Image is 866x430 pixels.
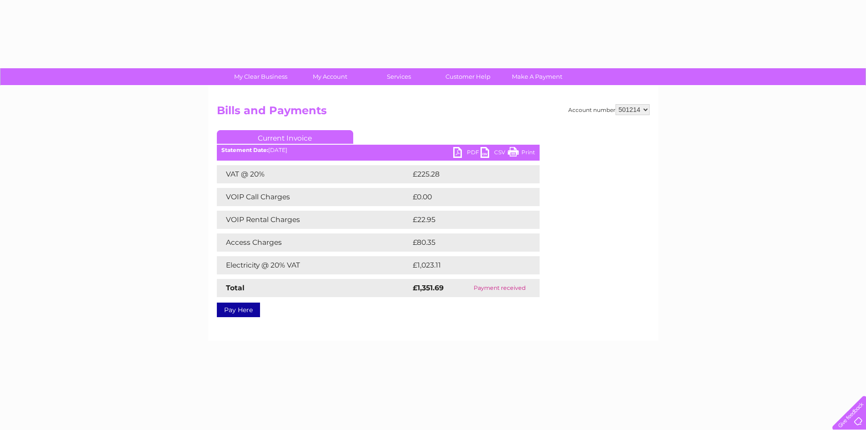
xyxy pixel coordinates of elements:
td: Payment received [460,279,539,297]
td: Access Charges [217,233,410,252]
td: VOIP Rental Charges [217,211,410,229]
td: VOIP Call Charges [217,188,410,206]
td: £0.00 [410,188,519,206]
td: Electricity @ 20% VAT [217,256,410,274]
a: My Clear Business [223,68,298,85]
a: Current Invoice [217,130,353,144]
a: Services [361,68,436,85]
strong: £1,351.69 [413,283,444,292]
td: VAT @ 20% [217,165,410,183]
div: [DATE] [217,147,540,153]
div: Account number [568,104,650,115]
a: Make A Payment [500,68,575,85]
a: Customer Help [430,68,506,85]
td: £80.35 [410,233,521,252]
td: £225.28 [410,165,523,183]
a: My Account [292,68,367,85]
a: Print [508,147,535,160]
a: CSV [481,147,508,160]
a: Pay Here [217,303,260,317]
h2: Bills and Payments [217,104,650,121]
b: Statement Date: [221,147,268,153]
td: £1,023.11 [410,256,524,274]
td: £22.95 [410,211,521,229]
strong: Total [226,283,245,292]
a: PDF [453,147,481,160]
